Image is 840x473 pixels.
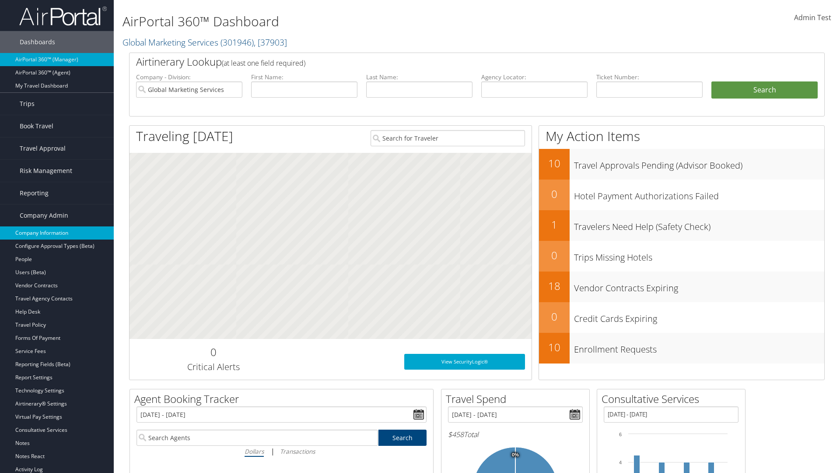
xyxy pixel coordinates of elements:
label: Agency Locator: [481,73,588,81]
h3: Trips Missing Hotels [574,247,824,264]
a: 0Credit Cards Expiring [539,302,824,333]
h2: 18 [539,279,570,293]
h1: My Action Items [539,127,824,145]
h2: 1 [539,217,570,232]
h2: 0 [539,187,570,201]
img: airportal-logo.png [19,6,107,26]
label: Company - Division: [136,73,242,81]
span: Trips [20,93,35,115]
i: Transactions [280,447,315,455]
input: Search for Traveler [371,130,525,146]
h3: Travelers Need Help (Safety Check) [574,216,824,233]
h3: Enrollment Requests [574,339,824,356]
h2: Travel Spend [446,392,589,406]
h3: Critical Alerts [136,361,290,373]
button: Search [711,81,818,99]
h2: 0 [539,309,570,324]
h2: 10 [539,156,570,171]
label: Ticket Number: [596,73,703,81]
span: (at least one field required) [222,58,305,68]
a: 0Trips Missing Hotels [539,241,824,272]
span: Company Admin [20,205,68,226]
h1: AirPortal 360™ Dashboard [122,12,595,31]
h2: Agent Booking Tracker [134,392,433,406]
a: View SecurityLogic® [404,354,525,370]
span: Book Travel [20,115,53,137]
div: | [136,446,427,457]
label: Last Name: [366,73,472,81]
span: Travel Approval [20,138,66,159]
h2: 0 [539,248,570,263]
span: , [ 37903 ] [254,36,287,48]
h1: Traveling [DATE] [136,127,233,145]
i: Dollars [245,447,264,455]
h3: Travel Approvals Pending (Advisor Booked) [574,155,824,172]
label: First Name: [251,73,357,81]
h2: Airtinerary Lookup [136,54,760,69]
span: Admin Test [794,13,831,22]
h3: Hotel Payment Authorizations Failed [574,186,824,202]
tspan: 0% [512,452,519,458]
input: Search Agents [136,430,378,446]
a: 1Travelers Need Help (Safety Check) [539,210,824,241]
a: Global Marketing Services [122,36,287,48]
h6: Total [448,430,583,439]
tspan: 4 [619,460,622,465]
h2: 10 [539,340,570,355]
span: Reporting [20,182,49,204]
a: 18Vendor Contracts Expiring [539,272,824,302]
tspan: 6 [619,432,622,437]
a: Search [378,430,427,446]
a: 0Hotel Payment Authorizations Failed [539,180,824,210]
a: 10Travel Approvals Pending (Advisor Booked) [539,149,824,180]
span: ( 301946 ) [220,36,254,48]
span: $458 [448,430,464,439]
h3: Vendor Contracts Expiring [574,278,824,294]
h2: 0 [136,345,290,360]
a: Admin Test [794,4,831,32]
span: Risk Management [20,160,72,182]
a: 10Enrollment Requests [539,333,824,364]
h3: Credit Cards Expiring [574,308,824,325]
span: Dashboards [20,31,55,53]
h2: Consultative Services [602,392,745,406]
